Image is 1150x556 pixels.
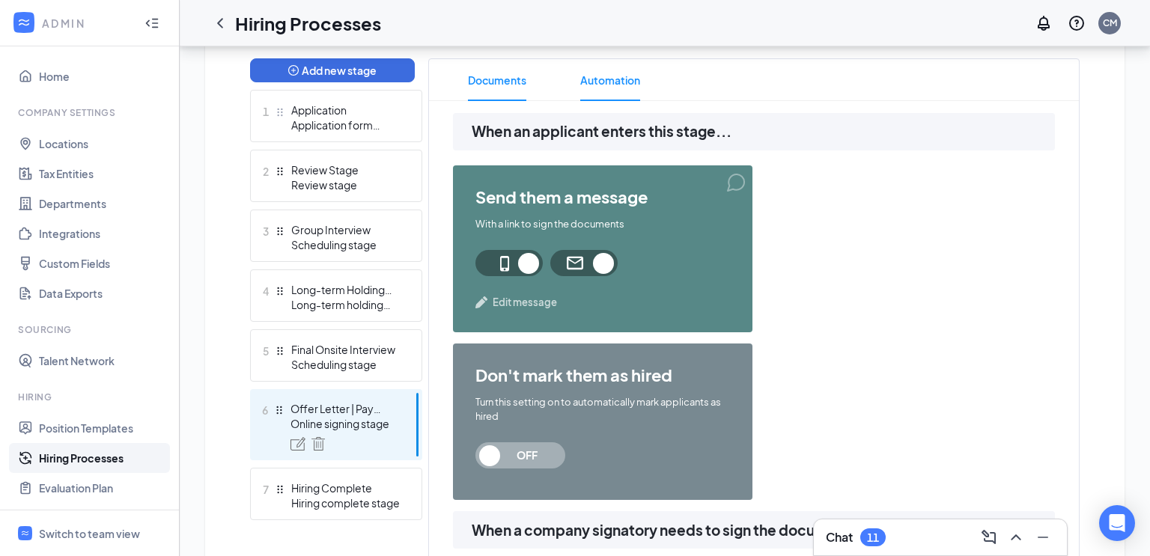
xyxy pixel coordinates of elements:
a: Evaluation Plan [39,473,167,503]
svg: ComposeMessage [980,528,998,546]
div: CM [1103,16,1117,29]
svg: Drag [275,107,285,117]
div: Company Settings [18,106,164,119]
div: 11 [867,531,879,544]
div: Final Onsite Interview [291,342,401,357]
a: Tax Entities [39,159,167,189]
a: Locations [39,129,167,159]
div: Application [291,103,401,117]
span: OFF [494,442,560,468]
svg: Notifications [1035,14,1053,32]
h3: Chat [826,529,853,546]
div: Open Intercom Messenger [1099,505,1135,541]
svg: Collapse [144,16,159,31]
span: 7 [263,480,269,498]
span: 4 [263,282,269,300]
a: Integrations [39,219,167,248]
div: Application form stage [291,117,401,132]
svg: Drag [275,346,285,356]
svg: ChevronUp [1007,528,1025,546]
span: don't mark them as hired [475,366,730,384]
svg: Minimize [1034,528,1052,546]
a: Reapplications [39,503,167,533]
svg: Drag [275,286,285,296]
span: plus-circle [288,65,299,76]
span: 5 [263,342,269,360]
svg: WorkstreamLogo [16,15,31,30]
span: 2 [263,162,269,180]
button: ComposeMessage [977,525,1001,549]
svg: WorkstreamLogo [20,528,30,538]
span: 3 [263,222,269,240]
button: ChevronUp [1004,525,1028,549]
button: Minimize [1031,525,1055,549]
div: Scheduling stage [291,237,401,252]
div: Sourcing [18,323,164,336]
span: 6 [262,401,268,419]
svg: Drag [274,405,285,415]
div: Turn this setting on to automatically mark applicants as hired [475,395,730,424]
span: Edit message [493,295,557,310]
div: Switch to team view [39,526,140,541]
svg: Drag [275,226,285,236]
div: Review stage [291,177,401,192]
div: ADMIN [42,16,131,31]
svg: QuestionInfo [1068,14,1086,32]
div: Hiring Complete [291,480,401,495]
a: Custom Fields [39,248,167,278]
svg: Drag [275,484,285,495]
div: Long-term holding stage [291,297,401,312]
a: Talent Network [39,346,167,376]
span: When an applicant enters this stage... [472,120,1055,143]
div: Online signing stage [290,416,400,431]
svg: Drag [275,166,285,177]
span: 1 [263,103,269,120]
div: Offer Letter | Pay Notice [290,401,400,416]
div: Long-term Holding Stage [291,282,401,297]
div: Hiring complete stage [291,495,401,510]
div: Review Stage [291,162,401,177]
a: Position Templates [39,413,167,443]
a: Data Exports [39,278,167,308]
div: Hiring [18,391,164,403]
a: Home [39,61,167,91]
h1: Hiring Processes [235,10,381,36]
a: Departments [39,189,167,219]
div: Scheduling stage [291,357,401,372]
a: Hiring Processes [39,443,167,473]
button: plus-circleAdd new stage [250,58,415,82]
svg: ChevronLeft [211,14,229,32]
div: With a link to sign the documents [475,217,730,231]
span: Documents [468,59,526,101]
div: Group Interview [291,222,401,237]
span: send them a message [475,188,730,206]
span: When a company signatory needs to sign the documents... [472,519,1055,542]
span: Automation [580,59,640,101]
